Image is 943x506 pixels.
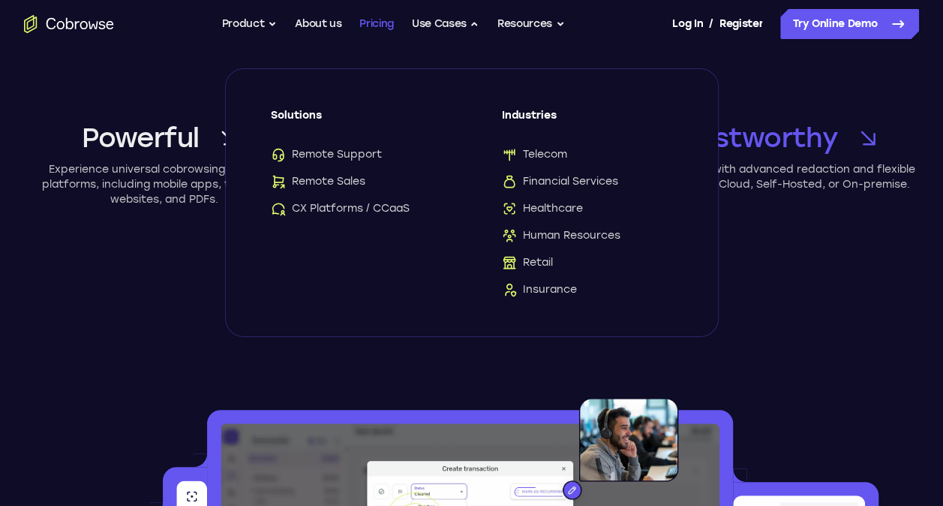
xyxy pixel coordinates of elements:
[502,147,673,162] a: TelecomTelecom
[672,120,838,156] span: Trustworthy
[502,201,583,216] span: Healthcare
[271,174,286,189] img: Remote Sales
[271,147,286,162] img: Remote Support
[502,201,517,216] img: Healthcare
[638,162,919,192] p: Ensure trust with advanced redaction and flexible deployment: Cloud, Self-Hosted, or On-premise.
[271,201,442,216] a: CX Platforms / CCaaSCX Platforms / CCaaS
[709,15,713,33] span: /
[222,9,278,39] button: Product
[82,120,199,156] span: Powerful
[638,120,919,156] a: Trustworthy
[359,9,394,39] a: Pricing
[502,147,567,162] span: Telecom
[271,147,382,162] span: Remote Support
[502,282,517,297] img: Insurance
[502,282,673,297] a: InsuranceInsurance
[502,174,673,189] a: Financial ServicesFinancial Services
[502,228,620,243] span: Human Resources
[497,9,565,39] button: Resources
[271,201,286,216] img: CX Platforms / CCaaS
[719,9,763,39] a: Register
[271,201,410,216] span: CX Platforms / CCaaS
[412,9,479,39] button: Use Cases
[502,228,673,243] a: Human ResourcesHuman Resources
[502,108,673,135] span: Industries
[502,201,673,216] a: HealthcareHealthcare
[271,147,442,162] a: Remote SupportRemote Support
[780,9,919,39] a: Try Online Demo
[502,174,517,189] img: Financial Services
[271,108,442,135] span: Solutions
[271,174,365,189] span: Remote Sales
[24,15,114,33] a: Go to the home page
[295,9,341,39] a: About us
[502,147,517,162] img: Telecom
[502,255,517,270] img: Retail
[502,228,517,243] img: Human Resources
[672,9,702,39] a: Log In
[502,255,673,270] a: RetailRetail
[502,255,553,270] span: Retail
[502,282,577,297] span: Insurance
[502,174,618,189] span: Financial Services
[271,174,442,189] a: Remote SalesRemote Sales
[24,120,305,156] a: Powerful
[24,162,305,207] p: Experience universal cobrowsing across all platforms, including mobile apps, third-party websites...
